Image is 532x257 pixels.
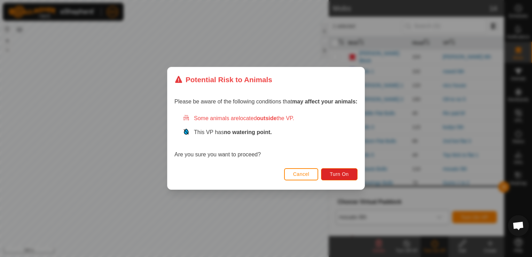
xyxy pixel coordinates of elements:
[257,116,277,122] strong: outside
[239,116,294,122] span: located the VP.
[174,74,272,85] div: Potential Risk to Animals
[194,130,272,135] span: This VP has
[330,172,349,177] span: Turn On
[292,99,358,105] strong: may affect your animals:
[321,168,358,180] button: Turn On
[284,168,319,180] button: Cancel
[174,99,358,105] span: Please be aware of the following conditions that
[174,115,358,159] div: Are you sure you want to proceed?
[508,215,529,236] div: Open chat
[224,130,272,135] strong: no watering point.
[293,172,310,177] span: Cancel
[183,115,358,123] div: Some animals are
